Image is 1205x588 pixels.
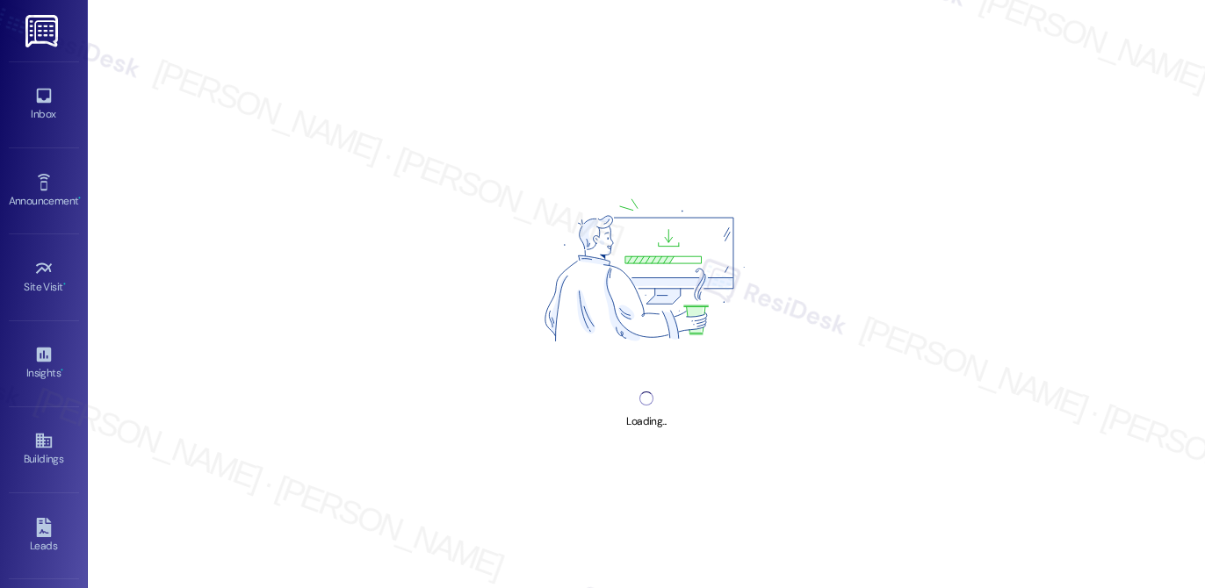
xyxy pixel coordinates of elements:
span: • [78,192,81,204]
a: Site Visit • [9,254,79,301]
img: ResiDesk Logo [25,15,61,47]
span: • [63,278,66,290]
a: Inbox [9,81,79,128]
a: Buildings [9,426,79,473]
div: Loading... [626,412,666,431]
a: Insights • [9,340,79,387]
a: Leads [9,513,79,560]
span: • [61,364,63,376]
